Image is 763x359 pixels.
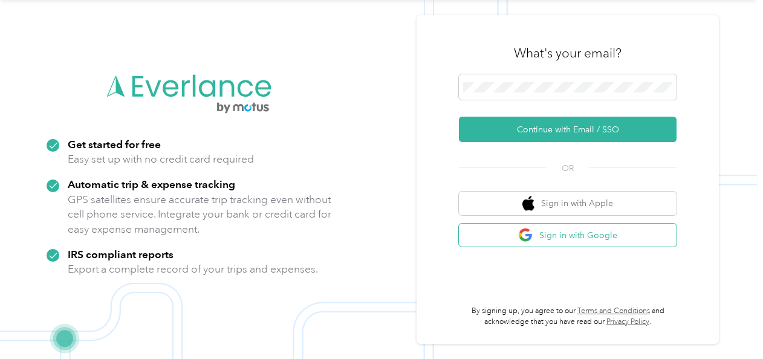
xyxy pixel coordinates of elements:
[68,262,318,277] p: Export a complete record of your trips and expenses.
[459,306,677,327] p: By signing up, you agree to our and acknowledge that you have read our .
[459,224,677,247] button: google logoSign in with Google
[577,306,650,315] a: Terms and Conditions
[518,228,533,243] img: google logo
[68,192,332,237] p: GPS satellites ensure accurate trip tracking even without cell phone service. Integrate your bank...
[547,162,589,175] span: OR
[606,317,649,326] a: Privacy Policy
[68,138,161,150] strong: Get started for free
[695,291,763,359] iframe: Everlance-gr Chat Button Frame
[514,45,622,62] h3: What's your email?
[68,178,235,190] strong: Automatic trip & expense tracking
[68,248,174,260] strong: IRS compliant reports
[459,192,677,215] button: apple logoSign in with Apple
[68,152,254,167] p: Easy set up with no credit card required
[459,117,677,142] button: Continue with Email / SSO
[522,196,534,211] img: apple logo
